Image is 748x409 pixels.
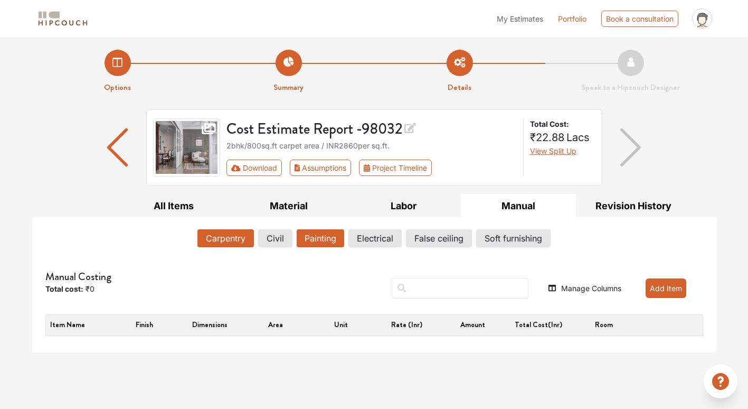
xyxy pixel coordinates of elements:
[104,81,131,93] strong: Options
[226,160,517,176] div: Toolbar with button groups
[117,194,232,218] button: All Items
[243,315,308,335] th: Area
[348,229,402,247] button: Electrical
[231,194,346,218] button: Material
[571,315,637,335] th: Room
[497,14,543,23] span: My Estimates
[346,194,461,218] button: Labor
[36,7,89,31] span: logo-horizontal.svg
[558,13,586,24] a: Portfolio
[226,140,517,151] div: 2bhk / 800 sq.ft carpet area / INR 2860 per sq.ft.
[107,128,128,166] img: arrow left
[476,229,551,247] button: Soft furnishing
[406,229,472,247] button: False ceiling
[177,315,242,335] th: Dimensions
[153,118,221,176] img: gallery
[359,160,432,176] button: Project Timeline
[258,229,292,247] button: Civil
[448,81,471,93] strong: Details
[461,194,576,218] button: Manual
[111,315,177,335] th: Finish
[440,315,505,335] th: Amount
[601,11,678,27] div: Book a consultation
[86,284,94,293] span: ₹0
[620,128,641,166] img: arrow right
[36,10,89,28] img: logo-horizontal.svg
[530,145,576,156] button: View Split Up
[226,160,282,176] button: Download
[566,131,590,144] span: Lacs
[297,229,344,247] button: Painting
[290,160,352,176] button: Assumptions
[226,160,440,176] div: First group
[46,315,111,335] th: Item name
[530,131,564,144] span: ₹22.88
[45,271,276,283] h5: Manual Costing
[273,81,304,93] strong: Summary
[548,283,621,294] button: Manage Columns
[530,146,576,155] span: View Split Up
[505,315,571,335] th: Total cost(inr)
[646,278,686,298] button: Add Item
[226,118,517,138] h3: Cost Estimate Report - 98032
[308,315,374,335] th: Unit
[374,315,440,335] th: Rate (inr)
[576,194,691,218] button: Revision History
[530,118,593,129] strong: Total Cost:
[197,229,254,247] button: Carpentry
[45,284,83,293] strong: Total cost:
[581,81,680,93] strong: Speak to a Hipcouch Designer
